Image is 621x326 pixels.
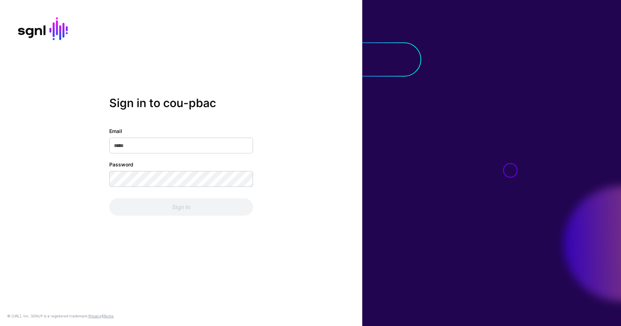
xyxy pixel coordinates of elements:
[7,313,114,319] div: © [URL], Inc. SGNL® is a registered trademark. &
[109,161,133,168] label: Password
[109,96,253,110] h2: Sign in to cou-pbac
[109,127,122,135] label: Email
[88,314,101,318] a: Privacy
[103,314,114,318] a: Terms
